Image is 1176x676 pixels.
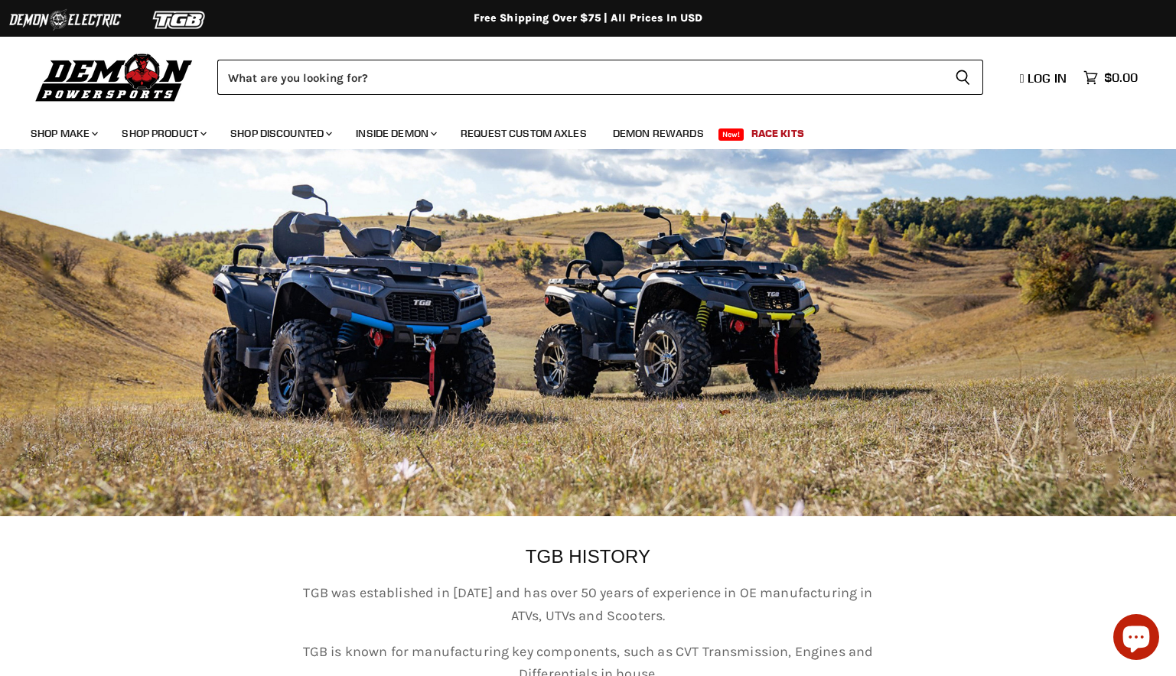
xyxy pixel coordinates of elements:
[31,50,198,104] img: Demon Powersports
[122,5,237,34] img: TGB Logo 2
[1013,71,1076,85] a: Log in
[449,118,598,149] a: Request Custom Axles
[740,118,816,149] a: Race Kits
[943,60,983,95] button: Search
[217,60,943,95] input: Search
[19,112,1134,149] ul: Main menu
[1076,67,1145,89] a: $0.00
[110,118,216,149] a: Shop Product
[301,582,875,627] p: TGB was established in [DATE] and has over 50 years of experience in OE manufacturing in ATVs, UT...
[344,118,446,149] a: Inside Demon
[718,128,744,141] span: New!
[1109,614,1164,664] inbox-online-store-chat: Shopify online store chat
[219,118,341,149] a: Shop Discounted
[601,118,715,149] a: Demon Rewards
[1104,70,1138,85] span: $0.00
[19,118,107,149] a: Shop Make
[8,5,122,34] img: Demon Electric Logo 2
[1028,70,1067,86] span: Log in
[141,547,1036,567] p: TGB HISTORY
[217,60,983,95] form: Product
